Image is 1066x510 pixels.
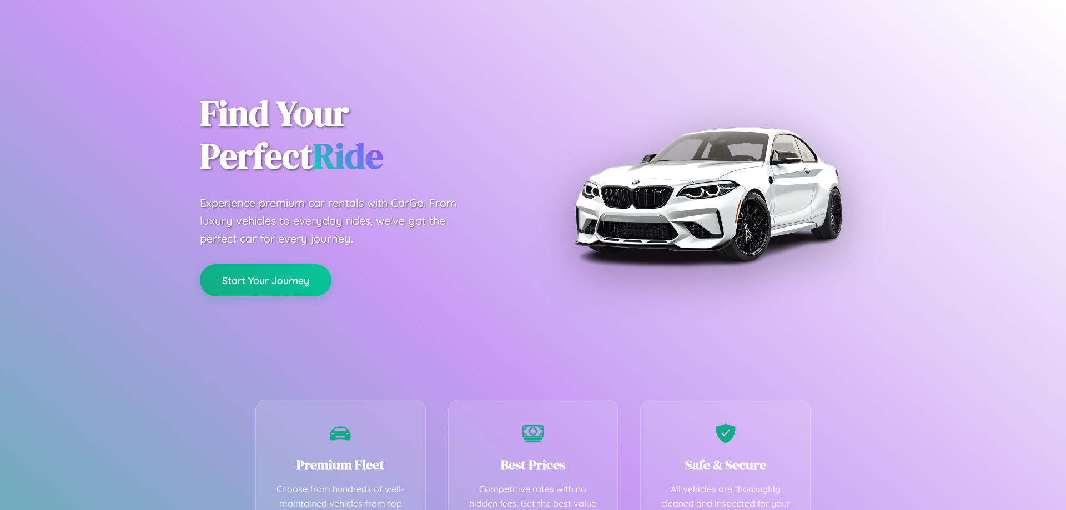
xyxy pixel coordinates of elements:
[200,92,516,178] h1: Find Your Perfect
[657,456,793,474] h3: Safe & Secure
[569,55,847,333] img: Premium BMW car rental vehicle
[313,132,383,180] span: Ride
[465,456,601,474] h3: Best Prices
[200,264,331,296] button: Start Your Journey
[200,194,477,248] p: Experience premium car rentals with CarGo. From luxury vehicles to everyday rides, we've got the ...
[273,456,409,474] h3: Premium Fleet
